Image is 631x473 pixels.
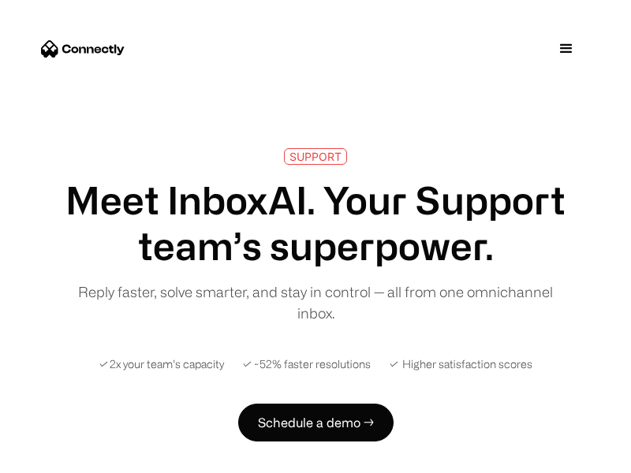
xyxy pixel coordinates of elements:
[41,37,125,61] a: home
[99,356,224,372] div: ✓ 2x your team’s capacity
[243,356,371,372] div: ✓ ~52% faster resolutions
[63,177,568,268] h1: Meet InboxAI. Your Support team’s superpower.
[390,356,532,372] div: ✓ Higher satisfaction scores
[543,25,590,73] div: menu
[289,151,342,162] div: SUPPORT
[63,281,568,324] div: Reply faster, solve smarter, and stay in control — all from one omnichannel inbox.
[32,445,95,467] ul: Language list
[16,444,95,467] aside: Language selected: English
[238,404,394,441] a: Schedule a demo →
